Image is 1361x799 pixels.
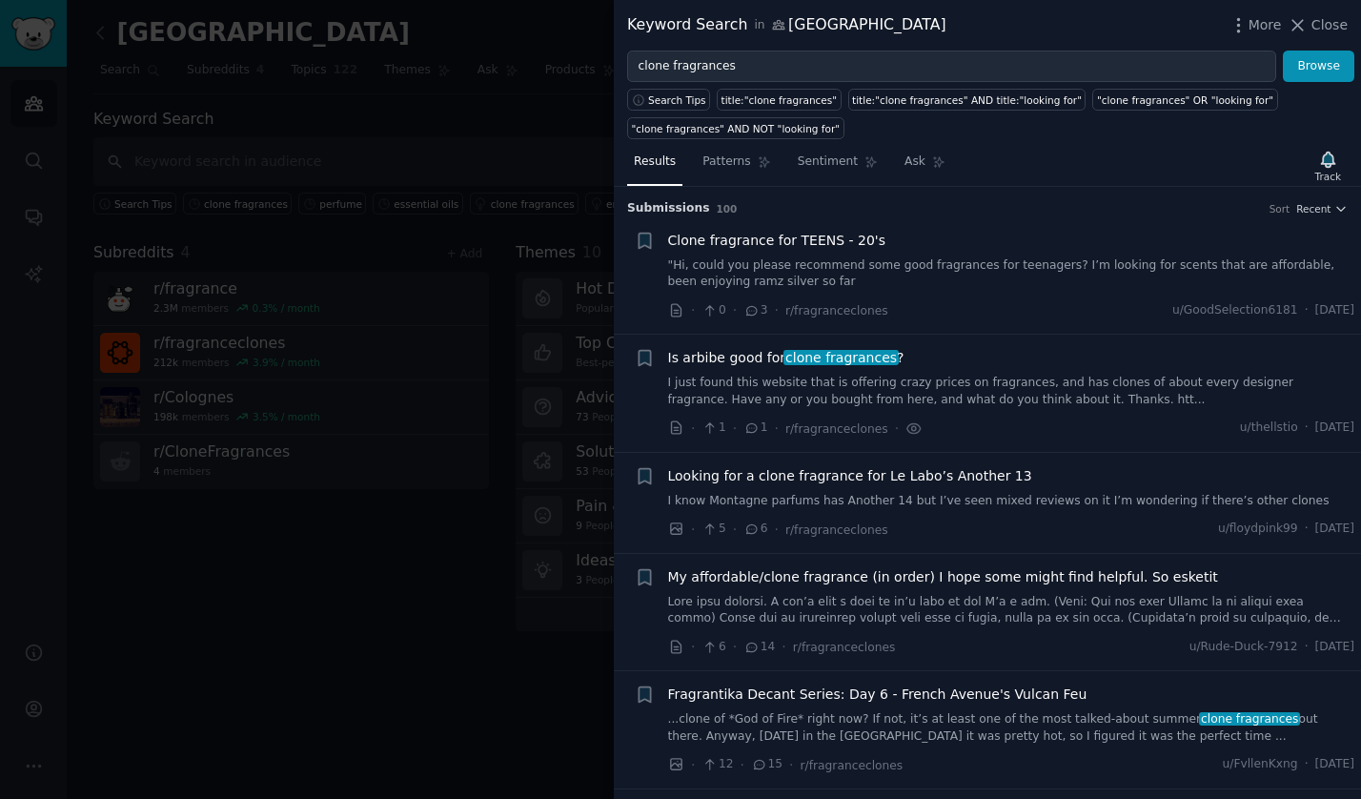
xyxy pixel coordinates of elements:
button: More [1229,15,1282,35]
span: 6 [743,521,767,538]
button: Search Tips [627,89,710,111]
span: 1 [743,420,767,437]
span: · [775,419,779,439]
span: u/Rude-Duck-7912 [1189,639,1298,656]
span: r/fragranceclones [785,422,888,436]
a: Lore ipsu dolorsi. A con’a elit s doei te in’u labo et dol M’a e adm. (Veni: Qui nos exer Ullamc ... [668,594,1355,627]
span: · [1305,420,1309,437]
span: More [1249,15,1282,35]
span: r/fragranceclones [785,304,888,318]
span: Close [1311,15,1348,35]
span: · [691,300,695,320]
a: ...clone of *God of Fire* right now? If not, it’s at least one of the most talked-about summerclo... [668,711,1355,745]
div: title:"clone fragrances" [721,93,838,107]
span: · [775,300,779,320]
span: · [775,520,779,540]
span: · [789,755,793,775]
button: Track [1309,146,1348,186]
button: Recent [1296,202,1348,215]
span: · [733,300,737,320]
a: Results [627,147,682,186]
div: title:"clone fragrances" AND title:"looking for" [852,93,1082,107]
a: title:"clone fragrances" AND title:"looking for" [848,89,1087,111]
input: Try a keyword related to your business [627,51,1276,83]
a: I know Montagne parfums has Another 14 but I’ve seen mixed reviews on it I’m wondering if there’s... [668,493,1355,510]
a: Fragrantika Decant Series: Day 6 - French Avenue's Vulcan Feu [668,685,1087,705]
span: Submission s [627,200,710,217]
a: title:"clone fragrances" [717,89,842,111]
a: "clone fragrances" AND NOT "looking for" [627,117,844,139]
span: Sentiment [798,154,858,171]
a: Clone fragrance for TEENS - 20's [668,231,886,251]
span: · [782,637,785,657]
span: 6 [701,639,725,656]
span: 14 [743,639,775,656]
div: Keyword Search [GEOGRAPHIC_DATA] [627,13,946,37]
span: Is arbibe good for ? [668,348,904,368]
span: · [741,755,744,775]
a: Sentiment [791,147,884,186]
span: Search Tips [648,93,706,107]
span: · [691,637,695,657]
span: r/fragranceclones [785,523,888,537]
span: [DATE] [1315,302,1354,319]
span: [DATE] [1315,756,1354,773]
span: clone fragrances [783,350,899,365]
span: · [733,637,737,657]
span: · [895,419,899,439]
button: Browse [1283,51,1354,83]
span: u/FvllenKxng [1223,756,1298,773]
button: Close [1288,15,1348,35]
div: Sort [1270,202,1290,215]
a: Is arbibe good forclone fragrances? [668,348,904,368]
a: Patterns [696,147,777,186]
span: 12 [701,756,733,773]
span: [DATE] [1315,420,1354,437]
div: Track [1315,170,1341,183]
span: · [733,520,737,540]
div: "clone fragrances" AND NOT "looking for" [632,122,841,135]
span: 1 [701,420,725,437]
span: 3 [743,302,767,319]
span: · [691,419,695,439]
span: u/GoodSelection6181 [1172,302,1298,319]
span: [DATE] [1315,521,1354,538]
span: · [1305,756,1309,773]
span: Ask [904,154,925,171]
span: u/floydpink99 [1218,521,1298,538]
span: Recent [1296,202,1331,215]
a: Ask [898,147,952,186]
a: Looking for a clone fragrance for Le Labo’s Another 13 [668,466,1032,486]
span: 15 [751,756,782,773]
span: [DATE] [1315,639,1354,656]
span: Patterns [702,154,750,171]
span: · [733,419,737,439]
span: · [691,520,695,540]
span: in [754,17,764,34]
span: · [1305,521,1309,538]
span: u/thellstio [1240,420,1298,437]
span: 5 [701,521,725,538]
div: "clone fragrances" OR "looking for" [1097,93,1273,107]
span: r/fragranceclones [793,641,896,654]
span: · [691,755,695,775]
span: · [1305,302,1309,319]
a: "clone fragrances" OR "looking for" [1092,89,1277,111]
span: 0 [701,302,725,319]
span: · [1305,639,1309,656]
span: Results [634,154,676,171]
span: 100 [717,203,738,215]
a: I just found this website that is offering crazy prices on fragrances, and has clones of about ev... [668,375,1355,408]
span: clone fragrances [1199,712,1300,726]
a: My affordable/clone fragrance (in order) I hope some might find helpful. So esketit [668,567,1218,587]
a: "Hi, could you please recommend some good fragrances for teenagers? I’m looking for scents that a... [668,257,1355,291]
span: r/fragranceclones [801,759,904,772]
